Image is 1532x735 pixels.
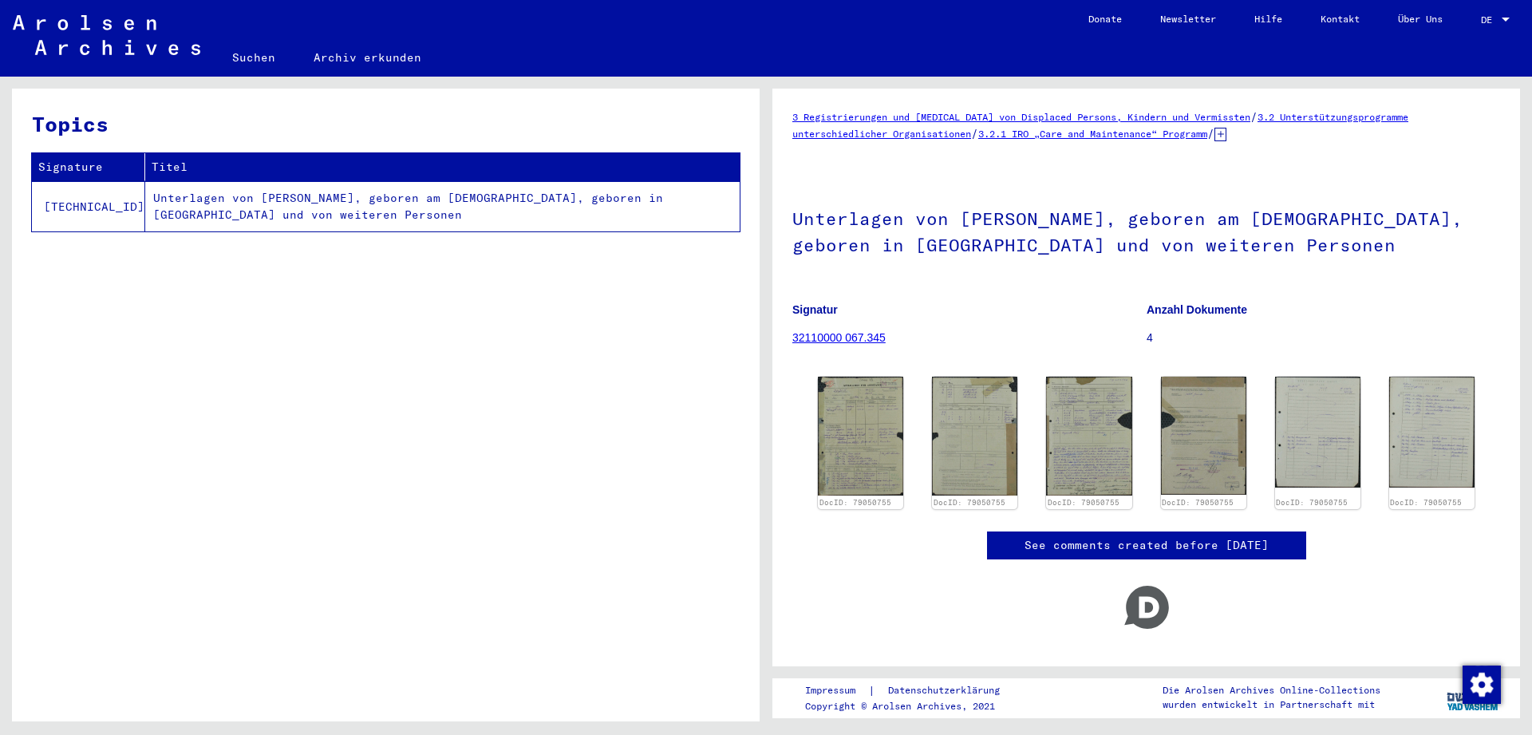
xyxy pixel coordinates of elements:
[1163,683,1380,697] p: Die Arolsen Archives Online-Collections
[971,126,978,140] span: /
[818,377,903,496] img: 001.jpg
[1025,537,1269,554] a: See comments created before [DATE]
[32,181,145,231] td: [TECHNICAL_ID]
[1147,303,1247,316] b: Anzahl Dokumente
[13,15,200,55] img: Arolsen_neg.svg
[32,153,145,181] th: Signature
[819,498,891,507] a: DocID: 79050755
[792,331,886,344] a: 32110000 067.345
[1163,697,1380,712] p: wurden entwickelt in Partnerschaft mit
[1250,109,1258,124] span: /
[932,377,1017,496] img: 002.jpg
[1046,377,1131,496] img: 003.jpg
[875,682,1019,699] a: Datenschutzerklärung
[805,699,1019,713] p: Copyright © Arolsen Archives, 2021
[294,38,440,77] a: Archiv erkunden
[1443,678,1503,717] img: yv_logo.png
[145,181,740,231] td: Unterlagen von [PERSON_NAME], geboren am [DEMOGRAPHIC_DATA], geboren in [GEOGRAPHIC_DATA] und von...
[805,682,868,699] a: Impressum
[1481,14,1498,26] span: DE
[805,682,1019,699] div: |
[1048,498,1119,507] a: DocID: 79050755
[1390,498,1462,507] a: DocID: 79050755
[1147,330,1500,346] p: 4
[792,182,1500,279] h1: Unterlagen von [PERSON_NAME], geboren am [DEMOGRAPHIC_DATA], geboren in [GEOGRAPHIC_DATA] und von...
[1389,377,1475,488] img: 006.jpg
[145,153,740,181] th: Titel
[213,38,294,77] a: Suchen
[1276,498,1348,507] a: DocID: 79050755
[32,109,739,140] h3: Topics
[1207,126,1214,140] span: /
[1162,498,1234,507] a: DocID: 79050755
[792,111,1250,123] a: 3 Registrierungen und [MEDICAL_DATA] von Displaced Persons, Kindern und Vermissten
[792,303,838,316] b: Signatur
[978,128,1207,140] a: 3.2.1 IRO „Care and Maintenance“ Programm
[1161,377,1246,495] img: 004.jpg
[1275,377,1360,488] img: 005.jpg
[1463,666,1501,704] img: Zustimmung ändern
[934,498,1005,507] a: DocID: 79050755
